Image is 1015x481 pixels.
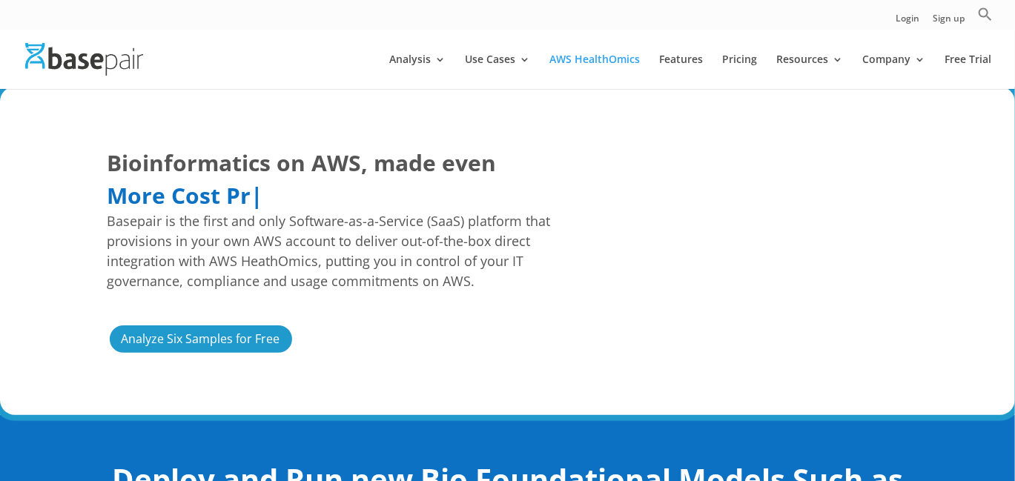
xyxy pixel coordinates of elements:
[978,7,993,21] svg: Search
[25,43,143,75] img: Basepair
[465,54,530,89] a: Use Cases
[896,14,919,30] a: Login
[251,180,264,210] span: |
[862,54,925,89] a: Company
[549,54,640,89] a: AWS HealthOmics
[933,14,965,30] a: Sign up
[722,54,757,89] a: Pricing
[614,147,907,312] iframe: Overcoming the Scientific and IT Challenges Associated with Scaling Omics Analysis | AWS Events
[389,54,446,89] a: Analysis
[108,180,251,210] span: More Cost Pr
[945,54,991,89] a: Free Trial
[108,147,497,179] span: Bioinformatics on AWS, made even
[659,54,703,89] a: Features
[978,7,993,30] a: Search Icon Link
[108,323,294,355] a: Analyze Six Samples for Free
[108,211,570,291] span: Basepair is the first and only Software-as-a-Service (SaaS) platform that provisions in your own ...
[776,54,843,89] a: Resources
